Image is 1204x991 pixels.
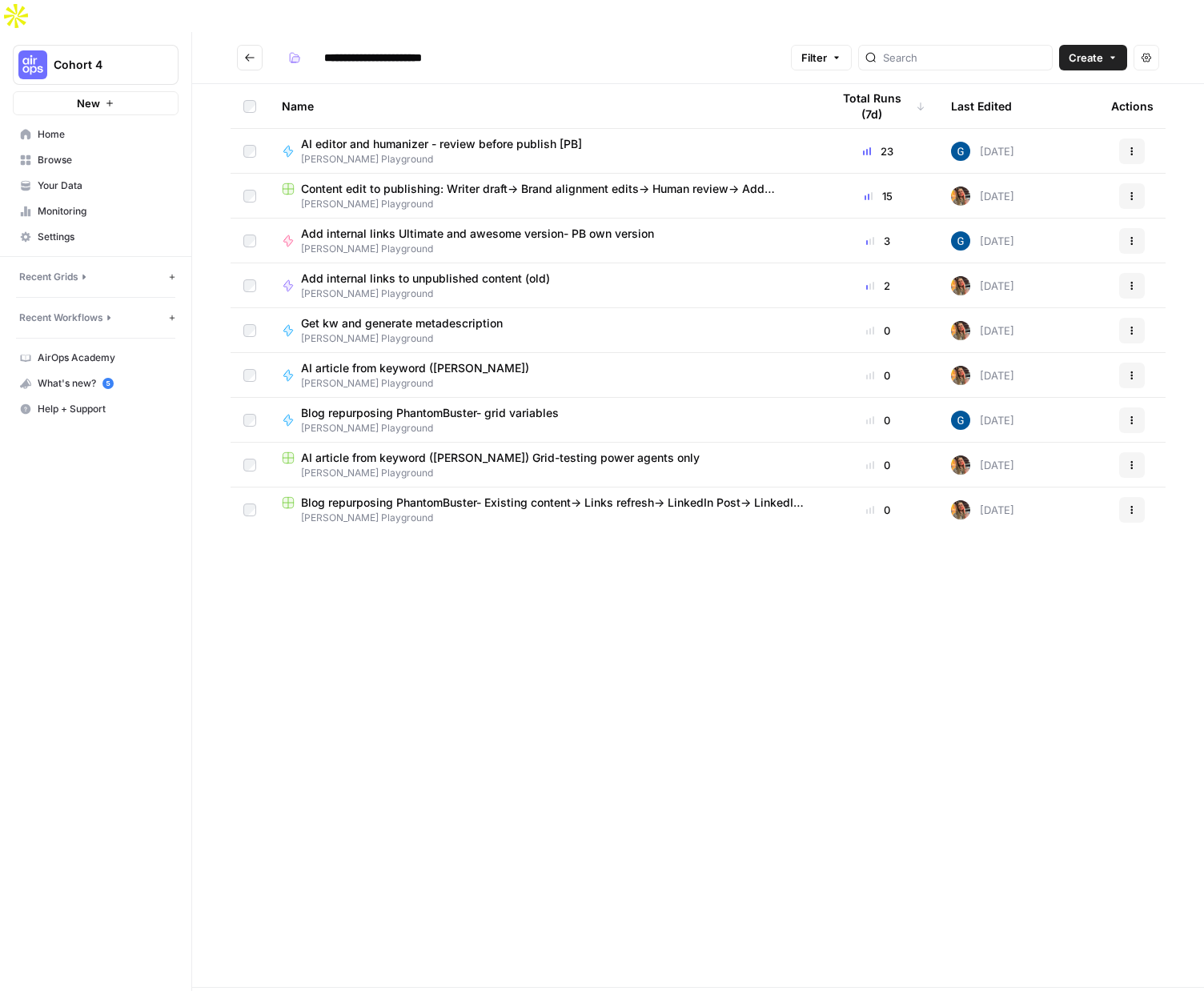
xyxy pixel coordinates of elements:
[282,136,805,167] a: AI editor and humanizer - review before publish [PB][PERSON_NAME] Playground
[1069,50,1103,66] span: Create
[19,270,78,284] span: Recent Grids
[14,371,178,395] div: What's new?
[13,371,179,396] button: What's new? 5
[301,405,559,421] span: Blog repurposing PhantomBuster- grid variables
[282,84,805,128] div: Name
[1059,45,1127,70] button: Create
[951,366,1014,385] div: [DATE]
[951,455,1014,475] div: [DATE]
[54,57,150,73] span: Cohort 4
[13,224,179,250] a: Settings
[301,271,550,287] span: Add internal links to unpublished content (old)
[13,173,179,199] a: Your Data
[951,500,1014,520] div: [DATE]
[951,187,970,206] img: ig4q4k97gip0ni4l5m9zkcyfayaz
[77,95,100,111] span: New
[951,231,970,251] img: qd2a6s3w5hfdcqb82ik0wk3no9aw
[19,270,166,284] button: Recent Grids
[951,321,970,340] img: ig4q4k97gip0ni4l5m9zkcyfayaz
[282,450,805,480] a: AI article from keyword ([PERSON_NAME]) Grid-testing power agents only[PERSON_NAME] Playground
[282,197,805,211] span: [PERSON_NAME] Playground
[951,142,970,161] img: qd2a6s3w5hfdcqb82ik0wk3no9aw
[13,91,179,115] button: New
[38,402,171,416] span: Help + Support
[106,379,110,387] text: 5
[282,315,805,346] a: Get kw and generate metadescription[PERSON_NAME] Playground
[831,278,925,294] div: 2
[282,226,805,256] a: Add internal links Ultimate and awesome version- PB own version[PERSON_NAME] Playground
[951,366,970,385] img: ig4q4k97gip0ni4l5m9zkcyfayaz
[282,360,805,391] a: AI article from keyword ([PERSON_NAME])[PERSON_NAME] Playground
[951,276,970,295] img: ig4q4k97gip0ni4l5m9zkcyfayaz
[301,360,529,376] span: AI article from keyword ([PERSON_NAME])
[301,226,654,242] span: Add internal links Ultimate and awesome version- PB own version
[951,500,970,520] img: ig4q4k97gip0ni4l5m9zkcyfayaz
[282,511,805,525] span: [PERSON_NAME] Playground
[301,152,595,167] span: [PERSON_NAME] Playground
[102,378,114,389] a: 5
[1111,84,1154,128] div: Actions
[791,45,852,70] button: Filter
[951,321,1014,340] div: [DATE]
[831,412,925,428] div: 0
[13,396,179,422] button: Help + Support
[13,122,179,147] a: Home
[951,455,970,475] img: ig4q4k97gip0ni4l5m9zkcyfayaz
[951,84,1012,128] div: Last Edited
[282,405,805,435] a: Blog repurposing PhantomBuster- grid variables[PERSON_NAME] Playground
[13,199,179,224] a: Monitoring
[831,367,925,383] div: 0
[38,204,171,219] span: Monitoring
[301,450,700,466] span: AI article from keyword ([PERSON_NAME]) Grid-testing power agents only
[301,421,572,435] span: [PERSON_NAME] Playground
[19,311,103,325] span: Recent Workflows
[38,153,171,167] span: Browse
[951,411,970,430] img: qd2a6s3w5hfdcqb82ik0wk3no9aw
[883,50,1045,66] input: Search
[301,376,542,391] span: [PERSON_NAME] Playground
[831,143,925,159] div: 23
[38,351,171,365] span: AirOps Academy
[301,495,805,511] span: Blog repurposing PhantomBuster- Existing content-> Links refresh-> LinkedIn Post-> LinkedIn Pulse
[38,179,171,193] span: Your Data
[831,502,925,518] div: 0
[301,331,516,346] span: [PERSON_NAME] Playground
[13,345,179,371] a: AirOps Academy
[951,231,1014,251] div: [DATE]
[282,181,805,211] a: Content edit to publishing: Writer draft-> Brand alignment edits-> Human review-> Add internal an...
[951,187,1014,206] div: [DATE]
[951,276,1014,295] div: [DATE]
[38,127,171,142] span: Home
[951,142,1014,161] div: [DATE]
[282,466,805,480] span: [PERSON_NAME] Playground
[831,84,925,128] div: Total Runs (7d)
[831,323,925,339] div: 0
[19,311,166,325] button: Recent Workflows
[237,45,263,70] button: Go back
[282,271,805,301] a: Add internal links to unpublished content (old)[PERSON_NAME] Playground
[301,315,503,331] span: Get kw and generate metadescription
[831,233,925,249] div: 3
[301,287,563,301] span: [PERSON_NAME] Playground
[13,45,179,85] button: Workspace: Cohort 4
[301,136,582,152] span: AI editor and humanizer - review before publish [PB]
[831,188,925,204] div: 15
[38,230,171,244] span: Settings
[951,411,1014,430] div: [DATE]
[13,147,179,173] a: Browse
[831,457,925,473] div: 0
[301,242,667,256] span: [PERSON_NAME] Playground
[801,50,827,66] span: Filter
[282,495,805,525] a: Blog repurposing PhantomBuster- Existing content-> Links refresh-> LinkedIn Post-> LinkedIn Pulse...
[18,50,47,79] img: Cohort 4 Logo
[301,181,805,197] span: Content edit to publishing: Writer draft-> Brand alignment edits-> Human review-> Add internal an...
